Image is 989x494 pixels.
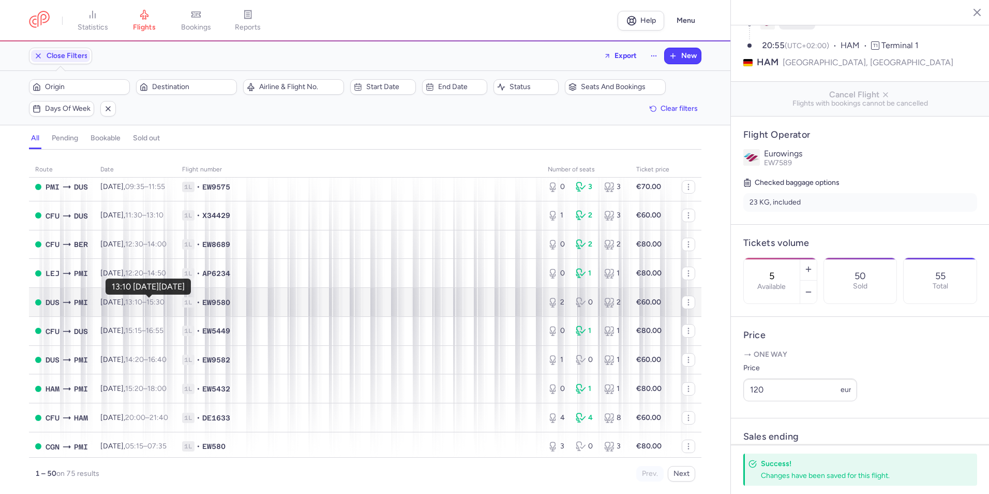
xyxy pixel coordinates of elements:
time: 15:30 [146,298,164,307]
span: AP6234 [202,268,230,279]
div: 0 [548,384,567,394]
div: 13:10 [DATE][DATE] [112,282,185,292]
span: • [197,268,200,279]
span: Export [615,52,637,60]
strong: €80.00 [636,384,662,393]
h4: Flight Operator [743,129,977,141]
span: [DATE], [100,384,167,393]
span: [DATE], [100,442,167,451]
span: New [681,52,697,60]
div: 0 [548,182,567,192]
span: PMI [74,441,88,453]
h4: bookable [91,134,121,143]
span: CFU [46,210,59,222]
span: Terminal 1 [881,40,919,50]
time: 13:10 [146,211,163,220]
time: 11:30 [125,211,142,220]
time: 07:35 [147,442,167,451]
a: statistics [67,9,118,32]
span: 1L [182,413,194,423]
button: Next [668,466,695,482]
span: Cancel Flight [739,90,981,99]
th: number of seats [542,162,630,178]
span: [DATE], [100,182,165,191]
div: 1 [548,355,567,365]
span: PMI [46,181,59,193]
p: Total [933,282,948,290]
button: Close Filters [29,48,92,64]
p: Eurowings [764,149,977,158]
span: 1L [182,384,194,394]
div: 8 [604,413,624,423]
span: statistics [78,23,108,32]
span: • [197,297,200,308]
span: Flights with bookings cannot be cancelled [739,99,981,108]
span: – [125,384,167,393]
span: (UTC+02:00) [785,41,829,50]
span: DUS [74,181,88,193]
span: CFU [46,412,59,424]
span: 1L [182,355,194,365]
span: • [197,210,200,221]
div: 1 [604,268,624,279]
strong: €70.00 [636,182,661,191]
time: 15:15 [125,326,142,335]
span: Clear filters [661,105,698,112]
button: Clear filters [646,101,701,117]
time: 12:20 [125,269,143,278]
div: 3 [548,441,567,452]
span: [DATE], [100,413,168,422]
span: • [197,413,200,423]
div: 3 [604,210,624,221]
div: 1 [576,384,595,394]
h4: Sales ending [743,431,799,443]
time: 12:30 [125,240,143,249]
span: EW9582 [202,355,230,365]
span: EW8689 [202,239,230,250]
h4: Tickets volume [743,237,977,249]
div: 2 [604,297,624,308]
time: 16:55 [146,326,163,335]
th: route [29,162,94,178]
button: Days of week [29,101,94,117]
h4: pending [52,134,78,143]
div: 0 [548,326,567,336]
span: • [197,239,200,250]
strong: 1 – 50 [35,469,56,478]
span: – [125,413,168,422]
span: EW5449 [202,326,230,336]
span: flights [133,23,156,32]
span: EW7589 [764,158,792,167]
strong: €80.00 [636,326,662,335]
span: Destination [152,83,233,91]
div: 1 [604,326,624,336]
input: --- [743,379,857,401]
button: Start date [350,79,415,95]
button: Airline & Flight No. [243,79,344,95]
span: DUS [74,210,88,222]
button: Prev. [636,466,664,482]
a: flights [118,9,170,32]
span: End date [438,83,484,91]
span: PMI [74,383,88,395]
p: 50 [855,271,866,281]
span: [DATE], [100,240,167,249]
span: DUS [46,354,59,366]
div: 0 [548,268,567,279]
button: Origin [29,79,130,95]
span: 1L [182,268,194,279]
button: Status [493,79,559,95]
button: Destination [136,79,237,95]
a: Help [618,11,664,31]
h4: sold out [133,134,160,143]
span: EW5432 [202,384,230,394]
strong: €80.00 [636,269,662,278]
strong: €60.00 [636,413,661,422]
a: reports [222,9,274,32]
time: 20:55 [762,40,785,50]
div: 2 [576,210,595,221]
div: 3 [604,182,624,192]
time: 14:50 [147,269,166,278]
span: Start date [366,83,412,91]
span: HAM [46,383,59,395]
